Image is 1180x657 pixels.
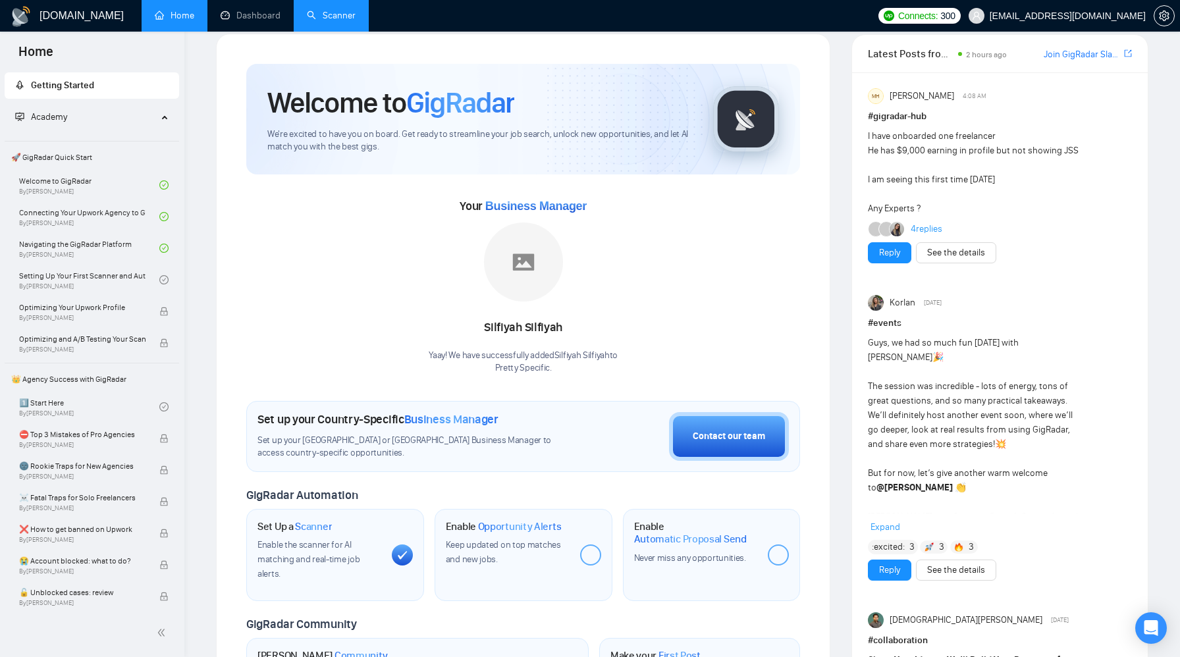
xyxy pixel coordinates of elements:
[693,429,765,444] div: Contact our team
[159,434,169,443] span: lock
[429,317,618,339] div: Silfiyah Silfiyah
[246,617,357,631] span: GigRadar Community
[19,491,146,504] span: ☠️ Fatal Traps for Solo Freelancers
[19,441,146,449] span: By [PERSON_NAME]
[257,520,332,533] h1: Set Up a
[257,434,576,460] span: Set up your [GEOGRAPHIC_DATA] or [GEOGRAPHIC_DATA] Business Manager to access country-specific op...
[478,520,562,533] span: Opportunity Alerts
[19,504,146,512] span: By [PERSON_NAME]
[884,11,894,21] img: upwork-logo.png
[879,246,900,260] a: Reply
[890,89,954,103] span: [PERSON_NAME]
[159,529,169,538] span: lock
[879,563,900,577] a: Reply
[1154,11,1175,21] a: setting
[869,89,883,103] div: MH
[19,536,146,544] span: By [PERSON_NAME]
[19,332,146,346] span: Optimizing and A/B Testing Your Scanner for Better Results
[868,560,911,581] button: Reply
[267,128,692,153] span: We're excited to have you on board. Get ready to streamline your job search, unlock new opportuni...
[257,539,360,579] span: Enable the scanner for AI matching and real-time job alerts.
[19,599,146,607] span: By [PERSON_NAME]
[969,540,974,554] span: 3
[6,144,178,171] span: 🚀 GigRadar Quick Start
[159,465,169,475] span: lock
[634,520,758,546] h1: Enable
[954,542,963,552] img: 🔥
[963,90,986,102] span: 4:08 AM
[295,520,332,533] span: Scanner
[484,223,563,302] img: placeholder.png
[966,50,1007,59] span: 2 hours ago
[159,180,169,190] span: check-circle
[19,554,146,567] span: 😭 Account blocked: what to do?
[8,42,64,70] span: Home
[19,523,146,536] span: ❌ How to get banned on Upwork
[939,540,944,554] span: 3
[927,563,985,577] a: See the details
[713,86,779,152] img: gigradar-logo.png
[955,482,966,493] span: 👏
[890,613,1042,627] span: [DEMOGRAPHIC_DATA][PERSON_NAME]
[19,346,146,354] span: By [PERSON_NAME]
[19,171,159,199] a: Welcome to GigRadarBy[PERSON_NAME]
[307,10,356,21] a: searchScanner
[5,72,179,99] li: Getting Started
[868,242,911,263] button: Reply
[159,212,169,221] span: check-circle
[868,633,1132,648] h1: # collaboration
[1135,612,1167,644] div: Open Intercom Messenger
[6,366,178,392] span: 👑 Agency Success with GigRadar
[868,45,954,62] span: Latest Posts from the GigRadar Community
[19,234,159,263] a: Navigating the GigRadar PlatformBy[PERSON_NAME]
[876,482,953,493] strong: @[PERSON_NAME]
[406,85,514,120] span: GigRadar
[246,488,358,502] span: GigRadar Automation
[19,301,146,314] span: Optimizing Your Upwork Profile
[868,612,884,628] img: Muhammad Owais Awan
[909,540,915,554] span: 3
[446,539,561,565] span: Keep updated on top matches and new jobs.
[868,316,1132,330] h1: # events
[19,314,146,322] span: By [PERSON_NAME]
[19,392,159,421] a: 1️⃣ Start HereBy[PERSON_NAME]
[221,10,281,21] a: dashboardDashboard
[155,10,194,21] a: homeHome
[15,112,24,121] span: fund-projection-screen
[404,412,498,427] span: Business Manager
[19,460,146,473] span: 🌚 Rookie Traps for New Agencies
[267,85,514,120] h1: Welcome to
[932,352,944,363] span: 🎉
[1124,47,1132,60] a: export
[1154,5,1175,26] button: setting
[19,586,146,599] span: 🔓 Unblocked cases: review
[1154,11,1174,21] span: setting
[19,473,146,481] span: By [PERSON_NAME]
[890,296,915,310] span: Korlan
[634,533,747,546] span: Automatic Proposal Send
[19,202,159,231] a: Connecting Your Upwork Agency to GigRadarBy[PERSON_NAME]
[940,9,955,23] span: 300
[159,244,169,253] span: check-circle
[429,350,618,375] div: Yaay! We have successfully added Silfiyah Silfiyah to
[159,560,169,569] span: lock
[925,542,934,552] img: 🚀
[159,497,169,506] span: lock
[157,626,170,639] span: double-left
[868,129,1079,216] div: I have onboarded one freelancer He has $9,000 earning in profile but not showing JSS I am seeing ...
[257,412,498,427] h1: Set up your Country-Specific
[485,199,587,213] span: Business Manager
[872,540,905,554] span: :excited:
[159,275,169,284] span: check-circle
[868,295,884,311] img: Korlan
[669,412,789,461] button: Contact our team
[911,223,942,236] a: 4replies
[916,560,996,581] button: See the details
[916,242,996,263] button: See the details
[1044,47,1121,62] a: Join GigRadar Slack Community
[159,307,169,316] span: lock
[429,362,618,375] p: Pretty Specific .
[31,111,67,122] span: Academy
[868,109,1132,124] h1: # gigradar-hub
[890,222,904,236] img: Mariia Heshka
